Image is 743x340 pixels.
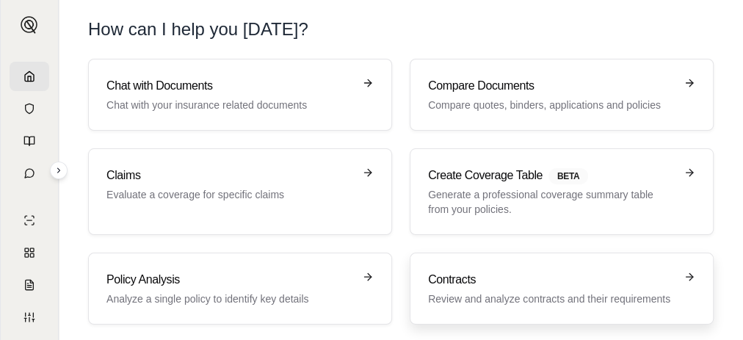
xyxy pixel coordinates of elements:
a: Documents Vault [10,94,49,123]
p: Compare quotes, binders, applications and policies [428,98,675,112]
a: Create Coverage TableBETAGenerate a professional coverage summary table from your policies. [410,148,714,235]
span: BETA [548,168,588,184]
h3: Claims [106,167,353,184]
a: Home [10,62,49,91]
h3: Contracts [428,271,675,289]
p: Chat with your insurance related documents [106,98,353,112]
a: Policy AnalysisAnalyze a single policy to identify key details [88,253,392,325]
h3: Create Coverage Table [428,167,675,184]
p: Evaluate a coverage for specific claims [106,187,353,202]
a: Claim Coverage [10,270,49,300]
a: Policy Comparisons [10,238,49,267]
h1: How can I help you [DATE]? [88,18,714,41]
a: Single Policy [10,206,49,235]
a: Chat [10,159,49,188]
a: Chat with DocumentsChat with your insurance related documents [88,59,392,131]
a: Custom Report [10,303,49,332]
h3: Chat with Documents [106,77,353,95]
button: Expand sidebar [50,162,68,179]
img: Expand sidebar [21,16,38,34]
h3: Policy Analysis [106,271,353,289]
h3: Compare Documents [428,77,675,95]
a: Compare DocumentsCompare quotes, binders, applications and policies [410,59,714,131]
a: ClaimsEvaluate a coverage for specific claims [88,148,392,235]
a: Prompt Library [10,126,49,156]
a: ContractsReview and analyze contracts and their requirements [410,253,714,325]
p: Analyze a single policy to identify key details [106,292,353,306]
button: Expand sidebar [15,10,44,40]
p: Generate a professional coverage summary table from your policies. [428,187,675,217]
p: Review and analyze contracts and their requirements [428,292,675,306]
